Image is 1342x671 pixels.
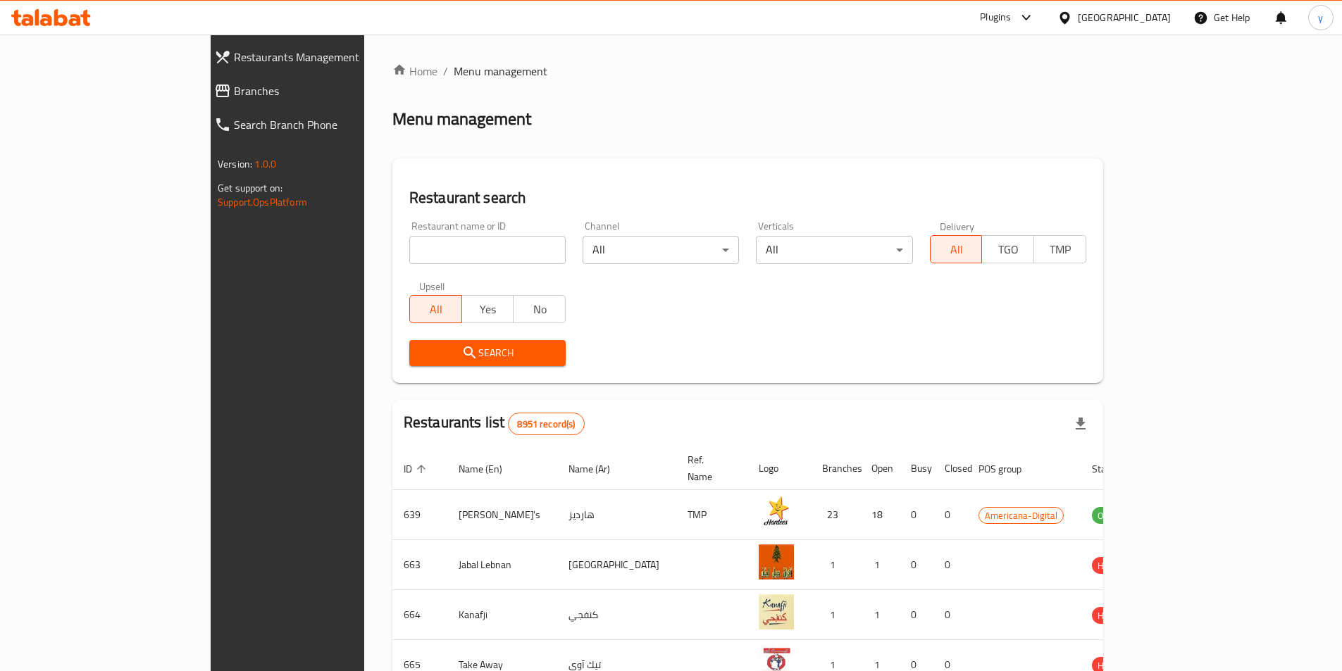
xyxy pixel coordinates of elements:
td: هارديز [557,490,676,540]
label: Delivery [940,221,975,231]
td: 0 [933,590,967,640]
input: Search for restaurant name or ID.. [409,236,566,264]
span: ID [404,460,430,477]
span: Ref. Name [688,451,731,485]
div: All [583,236,739,264]
h2: Menu management [392,108,531,130]
a: Restaurants Management [203,40,435,74]
span: Name (En) [459,460,521,477]
span: Branches [234,82,423,99]
span: y [1318,10,1323,25]
span: Get support on: [218,179,282,197]
td: 23 [811,490,860,540]
span: TGO [988,239,1029,260]
span: Search Branch Phone [234,116,423,133]
th: Closed [933,447,967,490]
span: Search [421,344,554,362]
button: TMP [1033,235,1086,263]
span: Version: [218,155,252,173]
span: Americana-Digital [979,508,1063,524]
th: Logo [747,447,811,490]
td: كنفجي [557,590,676,640]
span: 8951 record(s) [509,418,583,431]
td: 1 [860,540,900,590]
td: 1 [811,590,860,640]
span: All [936,239,977,260]
td: TMP [676,490,747,540]
a: Branches [203,74,435,108]
span: Name (Ar) [569,460,628,477]
img: Hardee's [759,494,794,529]
img: Kanafji [759,594,794,629]
td: [GEOGRAPHIC_DATA] [557,540,676,590]
span: HIDDEN [1092,608,1134,624]
div: Export file [1064,407,1098,441]
td: Kanafji [447,590,557,640]
div: OPEN [1092,507,1126,524]
span: Restaurants Management [234,49,423,65]
td: 0 [900,590,933,640]
td: 1 [811,540,860,590]
span: Menu management [454,63,547,80]
li: / [443,63,448,80]
span: All [416,299,456,320]
th: Busy [900,447,933,490]
td: 18 [860,490,900,540]
div: Total records count [508,413,584,435]
th: Branches [811,447,860,490]
span: 1.0.0 [254,155,276,173]
div: HIDDEN [1092,607,1134,624]
span: OPEN [1092,508,1126,524]
span: HIDDEN [1092,558,1134,574]
td: 0 [900,490,933,540]
div: All [756,236,912,264]
button: TGO [981,235,1034,263]
span: No [519,299,560,320]
span: Status [1092,460,1138,477]
td: 0 [933,540,967,590]
td: 0 [900,540,933,590]
button: All [930,235,983,263]
th: Open [860,447,900,490]
td: 0 [933,490,967,540]
label: Upsell [419,281,445,291]
button: Yes [461,295,514,323]
nav: breadcrumb [392,63,1103,80]
a: Search Branch Phone [203,108,435,142]
button: Search [409,340,566,366]
td: 1 [860,590,900,640]
img: Jabal Lebnan [759,544,794,579]
a: Support.OpsPlatform [218,193,307,211]
div: [GEOGRAPHIC_DATA] [1078,10,1171,25]
span: TMP [1040,239,1081,260]
h2: Restaurants list [404,412,585,435]
div: Plugins [980,9,1011,26]
span: Yes [468,299,509,320]
td: Jabal Lebnan [447,540,557,590]
span: POS group [978,460,1040,477]
div: HIDDEN [1092,557,1134,574]
button: No [513,295,566,323]
h2: Restaurant search [409,187,1086,208]
td: [PERSON_NAME]'s [447,490,557,540]
button: All [409,295,462,323]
